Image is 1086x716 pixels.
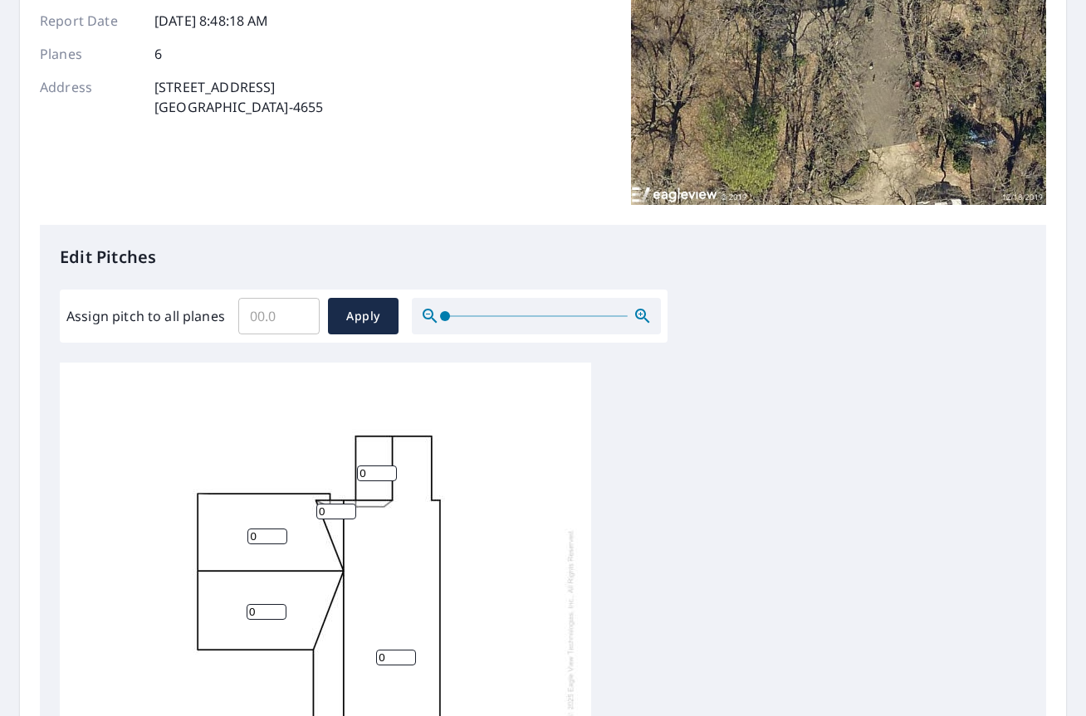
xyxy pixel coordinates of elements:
[154,11,269,31] p: [DATE] 8:48:18 AM
[40,44,139,64] p: Planes
[154,77,323,117] p: [STREET_ADDRESS] [GEOGRAPHIC_DATA]-4655
[60,245,1026,270] p: Edit Pitches
[154,44,162,64] p: 6
[40,77,139,117] p: Address
[66,306,225,326] label: Assign pitch to all planes
[341,306,385,327] span: Apply
[40,11,139,31] p: Report Date
[238,293,320,339] input: 00.0
[328,298,399,334] button: Apply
